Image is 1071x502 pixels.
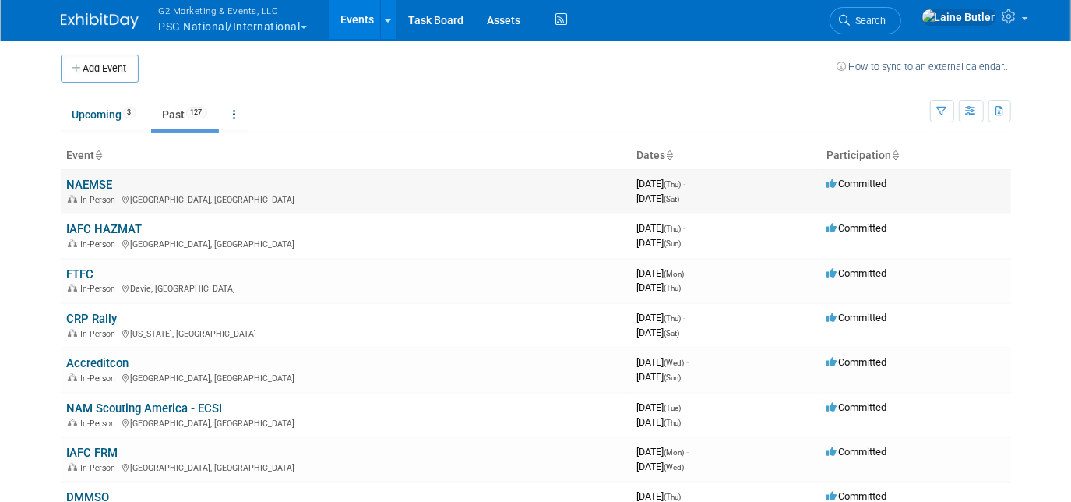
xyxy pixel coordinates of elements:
span: In-Person [81,463,121,473]
img: In-Person Event [68,463,77,471]
img: In-Person Event [68,419,77,426]
span: G2 Marketing & Events, LLC [159,2,307,19]
span: (Sat) [664,195,680,203]
span: (Mon) [664,270,685,278]
span: - [684,490,686,502]
a: FTFC [67,267,94,281]
span: (Thu) [664,493,682,501]
span: 3 [123,107,136,118]
div: [GEOGRAPHIC_DATA], [GEOGRAPHIC_DATA] [67,461,625,473]
div: [GEOGRAPHIC_DATA], [GEOGRAPHIC_DATA] [67,371,625,384]
span: 127 [186,107,207,118]
th: Participation [821,143,1011,169]
img: In-Person Event [68,239,77,247]
span: - [684,178,686,189]
span: Committed [827,178,887,189]
img: In-Person Event [68,373,77,381]
span: - [687,446,689,458]
span: (Tue) [664,404,682,412]
span: (Sat) [664,329,680,338]
th: Dates [631,143,821,169]
span: Committed [827,222,887,234]
a: Sort by Event Name [95,149,103,161]
span: - [684,312,686,323]
div: [GEOGRAPHIC_DATA], [GEOGRAPHIC_DATA] [67,416,625,429]
span: [DATE] [637,490,686,502]
span: - [687,356,689,368]
div: [US_STATE], [GEOGRAPHIC_DATA] [67,327,625,339]
span: [DATE] [637,461,685,472]
span: [DATE] [637,356,689,368]
span: In-Person [81,239,121,249]
span: (Mon) [664,448,685,457]
span: In-Person [81,373,121,384]
span: (Thu) [664,180,682,189]
span: Committed [827,490,887,502]
span: [DATE] [637,178,686,189]
div: Davie, [GEOGRAPHIC_DATA] [67,281,625,294]
a: Upcoming3 [61,100,148,129]
span: In-Person [81,195,121,205]
span: (Wed) [664,463,685,472]
a: How to sync to an external calendar... [837,61,1011,72]
a: Search [830,7,901,34]
span: In-Person [81,284,121,294]
span: [DATE] [637,237,682,249]
span: (Wed) [664,359,685,367]
a: Sort by Participation Type [892,149,900,161]
span: (Thu) [664,419,682,427]
img: ExhibitDay [61,13,139,29]
button: Add Event [61,55,139,83]
span: - [687,267,689,279]
span: Committed [827,356,887,368]
a: NAEMSE [67,178,113,192]
span: [DATE] [637,312,686,323]
span: (Thu) [664,284,682,292]
img: Laine Butler [921,9,996,26]
img: In-Person Event [68,329,77,337]
div: [GEOGRAPHIC_DATA], [GEOGRAPHIC_DATA] [67,193,625,205]
span: Committed [827,446,887,458]
a: IAFC FRM [67,446,118,460]
a: IAFC HAZMAT [67,222,143,236]
span: (Thu) [664,314,682,323]
span: [DATE] [637,371,682,383]
span: In-Person [81,419,121,429]
img: In-Person Event [68,195,77,203]
span: [DATE] [637,267,689,279]
span: In-Person [81,329,121,339]
span: [DATE] [637,446,689,458]
span: - [684,222,686,234]
span: (Thu) [664,224,682,233]
a: Past127 [151,100,219,129]
span: [DATE] [637,193,680,204]
span: (Sun) [664,373,682,382]
span: [DATE] [637,281,682,293]
span: Committed [827,401,887,413]
img: In-Person Event [68,284,77,292]
span: Search [851,15,886,27]
th: Event [61,143,631,169]
a: NAM Scouting America - ECSI [67,401,223,415]
span: [DATE] [637,416,682,428]
span: [DATE] [637,401,686,413]
a: CRP Rally [67,312,118,326]
span: [DATE] [637,222,686,234]
span: [DATE] [637,327,680,338]
span: (Sun) [664,239,682,248]
span: Committed [827,267,887,279]
a: Accreditcon [67,356,129,370]
a: Sort by Start Date [666,149,674,161]
span: Committed [827,312,887,323]
div: [GEOGRAPHIC_DATA], [GEOGRAPHIC_DATA] [67,237,625,249]
span: - [684,401,686,413]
